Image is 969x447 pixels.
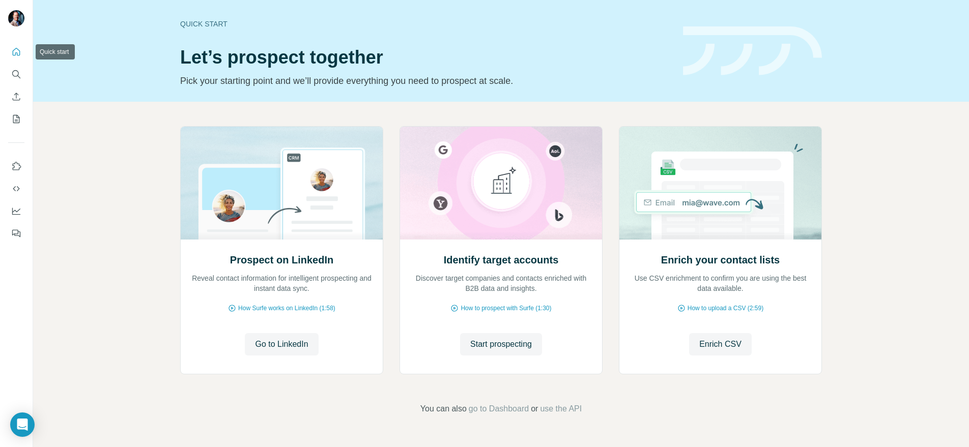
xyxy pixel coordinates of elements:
span: How to upload a CSV (2:59) [688,304,763,313]
img: Prospect on LinkedIn [180,127,383,240]
button: Go to LinkedIn [245,333,318,355]
span: How to prospect with Surfe (1:30) [461,304,551,313]
img: Avatar [8,10,24,26]
h2: Enrich your contact lists [661,253,780,267]
button: Use Surfe on LinkedIn [8,157,24,175]
p: Reveal contact information for intelligent prospecting and instant data sync. [191,273,373,293]
p: Pick your starting point and we’ll provide everything you need to prospect at scale. [180,74,671,88]
span: Start prospecting [470,338,532,350]
button: My lists [8,110,24,128]
button: Feedback [8,224,24,243]
img: banner [683,26,822,76]
p: Use CSV enrichment to confirm you are using the best data available. [630,273,811,293]
span: You can also [420,403,467,415]
img: Enrich your contact lists [619,127,822,240]
span: Go to LinkedIn [255,338,308,350]
button: Enrich CSV [689,333,752,355]
span: How Surfe works on LinkedIn (1:58) [238,304,335,313]
button: use the API [540,403,582,415]
button: Enrich CSV [8,87,24,106]
button: Use Surfe API [8,180,24,198]
button: go to Dashboard [469,403,529,415]
button: Search [8,65,24,83]
img: Identify target accounts [400,127,603,240]
button: Start prospecting [460,333,542,355]
div: Quick start [180,19,671,29]
p: Discover target companies and contacts enriched with B2B data and insights. [410,273,592,293]
h2: Prospect on LinkedIn [230,253,333,267]
span: or [531,403,538,415]
div: Open Intercom Messenger [10,412,35,437]
h1: Let’s prospect together [180,47,671,68]
button: Dashboard [8,202,24,220]
span: Enrich CSV [699,338,742,350]
h2: Identify target accounts [444,253,559,267]
button: Quick start [8,43,24,61]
